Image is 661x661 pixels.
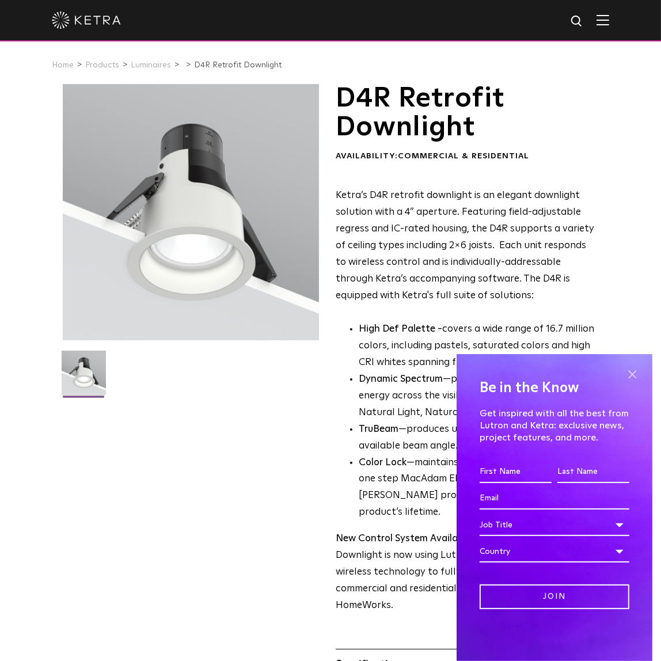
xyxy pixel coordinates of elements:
div: Job Title [480,514,629,536]
h4: Be in the Know [480,377,629,399]
strong: Color Lock [359,458,407,468]
h1: D4R Retrofit Downlight [336,84,598,142]
p: Ketra’s D4R retrofit downlight is an elegant downlight solution with a 4” aperture. Featuring fie... [336,188,598,304]
strong: Dynamic Spectrum [359,374,443,384]
img: search icon [570,14,584,29]
strong: High Def Palette - [359,324,442,334]
li: —precisely tunes the amount of energy across the visible spectrum to produce Natural Light, Natur... [359,371,598,421]
input: First Name [480,461,552,483]
a: Luminaires [131,61,171,69]
p: Ketra’s D4 Retrofit Downlight is now using Lutron’s Clear Connect Type X wireless technology to f... [336,531,598,614]
li: —maintains your desired color point at a one step MacAdam Ellipse across all [PERSON_NAME] produc... [359,455,598,522]
input: Last Name [557,461,629,483]
a: Home [52,61,74,69]
p: covers a wide range of 16.7 million colors, including pastels, saturated colors and high CRI whit... [359,321,598,371]
strong: TruBeam [359,424,398,434]
a: Products [85,61,119,69]
img: Hamburger%20Nav.svg [597,14,609,25]
p: Get inspired with all the best from Lutron and Ketra: exclusive news, project features, and more. [480,408,629,443]
img: D4R Retrofit Downlight [62,351,106,404]
strong: New Control System Available: [336,534,473,544]
input: Join [480,584,629,609]
div: Country [480,541,629,563]
a: D4R Retrofit Downlight [194,61,282,69]
img: ketra-logo-2019-white [52,12,121,29]
div: Availability: [336,151,598,162]
span: Commercial & Residential [398,152,529,160]
input: Email [480,488,629,510]
li: —produces uniform color across any available beam angle. [359,421,598,455]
